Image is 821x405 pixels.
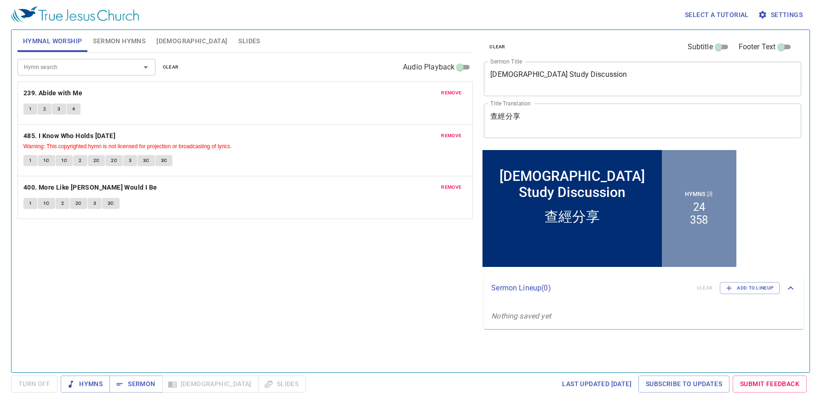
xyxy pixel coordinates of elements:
span: 4 [72,105,75,113]
span: Sermon Hymns [93,35,145,47]
span: Footer Text [739,41,776,52]
a: Last updated [DATE] [558,376,635,393]
iframe: from-child [480,148,739,269]
span: Last updated [DATE] [562,378,632,390]
span: Subtitle [688,41,713,52]
span: 3 [93,199,96,208]
button: 2C [70,198,87,209]
button: 3 [88,198,102,209]
span: 1C [43,156,50,165]
b: 485. I Know Who Holds [DATE] [23,130,115,142]
button: 4 [67,104,80,115]
button: 1C [56,155,73,166]
button: 3 [52,104,66,115]
a: Subscribe to Updates [638,376,729,393]
span: 1 [29,105,32,113]
span: remove [441,89,461,97]
button: 3C [138,155,155,166]
span: 2C [111,156,117,165]
span: Slides [238,35,260,47]
span: 1 [29,156,32,165]
button: remove [436,87,467,98]
button: clear [484,41,511,52]
button: 1 [23,155,37,166]
div: Sermon Lineup(0)clearAdd to Lineup [484,273,804,303]
p: Sermon Lineup ( 0 ) [491,283,689,294]
button: 3C [155,155,173,166]
button: Open [139,61,152,74]
button: remove [436,130,467,141]
button: 1 [23,104,37,115]
button: 2C [88,155,105,166]
button: 1 [23,198,37,209]
span: remove [441,132,461,140]
a: Submit Feedback [733,376,807,393]
button: 400. More Like [PERSON_NAME] Would I Be [23,182,159,193]
button: Select a tutorial [681,6,752,23]
button: 239. Abide with Me [23,87,84,99]
span: 2C [75,199,82,208]
button: Add to Lineup [720,282,780,294]
span: Hymnal Worship [23,35,82,47]
button: 2C [105,155,123,166]
button: 2 [38,104,52,115]
span: 2C [93,156,100,165]
textarea: 查經分享 [490,112,795,129]
button: Settings [756,6,806,23]
span: [DEMOGRAPHIC_DATA] [156,35,227,47]
span: 3 [57,105,60,113]
button: 1C [38,155,55,166]
button: clear [157,62,184,73]
textarea: [DEMOGRAPHIC_DATA] Study Discussion [490,70,795,87]
span: Hymns [68,378,103,390]
b: 239. Abide with Me [23,87,82,99]
b: 400. More Like [PERSON_NAME] Would I Be [23,182,157,193]
span: 1C [61,156,68,165]
small: Warning: This copyrighted hymn is not licensed for projection or broadcasting of lyrics. [23,143,232,150]
span: 3 [129,156,132,165]
span: 2 [61,199,64,208]
button: remove [436,182,467,193]
img: True Jesus Church [11,6,139,23]
span: 1 [29,199,32,208]
span: clear [489,43,505,51]
button: 2 [56,198,69,209]
button: 2 [73,155,87,166]
i: Nothing saved yet [491,312,551,320]
span: 2 [79,156,81,165]
span: 3C [143,156,149,165]
span: remove [441,183,461,191]
button: 1C [38,198,55,209]
span: Sermon [117,378,155,390]
span: 1C [43,199,50,208]
span: Select a tutorial [685,9,749,21]
button: Sermon [109,376,162,393]
button: Hymns [61,376,110,393]
button: 485. I Know Who Holds [DATE] [23,130,117,142]
span: clear [163,63,179,71]
span: 2 [43,105,46,113]
span: 3C [108,199,114,208]
span: Submit Feedback [740,378,799,390]
button: 3C [102,198,120,209]
button: 3 [123,155,137,166]
span: Settings [760,9,803,21]
span: Audio Playback [403,62,454,73]
span: Add to Lineup [726,284,774,292]
span: 3C [161,156,167,165]
span: Subscribe to Updates [646,378,722,390]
